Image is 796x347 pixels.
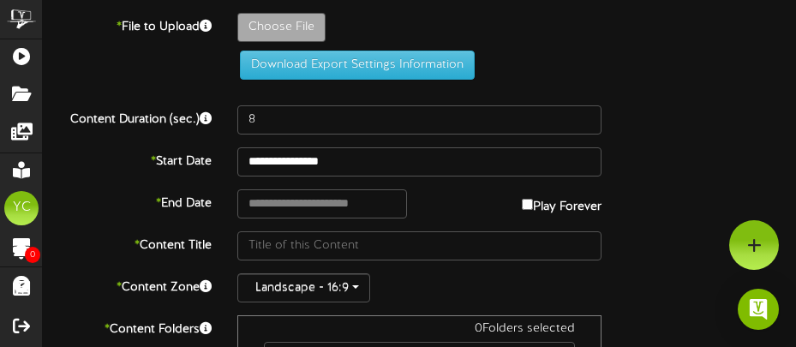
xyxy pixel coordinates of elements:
[237,273,370,302] button: Landscape - 16:9
[30,189,224,212] label: End Date
[237,231,601,260] input: Title of this Content
[30,231,224,254] label: Content Title
[30,13,224,36] label: File to Upload
[251,320,588,342] div: 0 Folders selected
[30,315,224,338] label: Content Folders
[30,105,224,129] label: Content Duration (sec.)
[25,247,40,263] span: 0
[738,289,779,330] div: Open Intercom Messenger
[30,147,224,171] label: Start Date
[4,191,39,225] div: YC
[231,58,475,71] a: Download Export Settings Information
[240,51,475,80] button: Download Export Settings Information
[522,189,601,216] label: Play Forever
[30,273,224,296] label: Content Zone
[522,199,533,210] input: Play Forever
